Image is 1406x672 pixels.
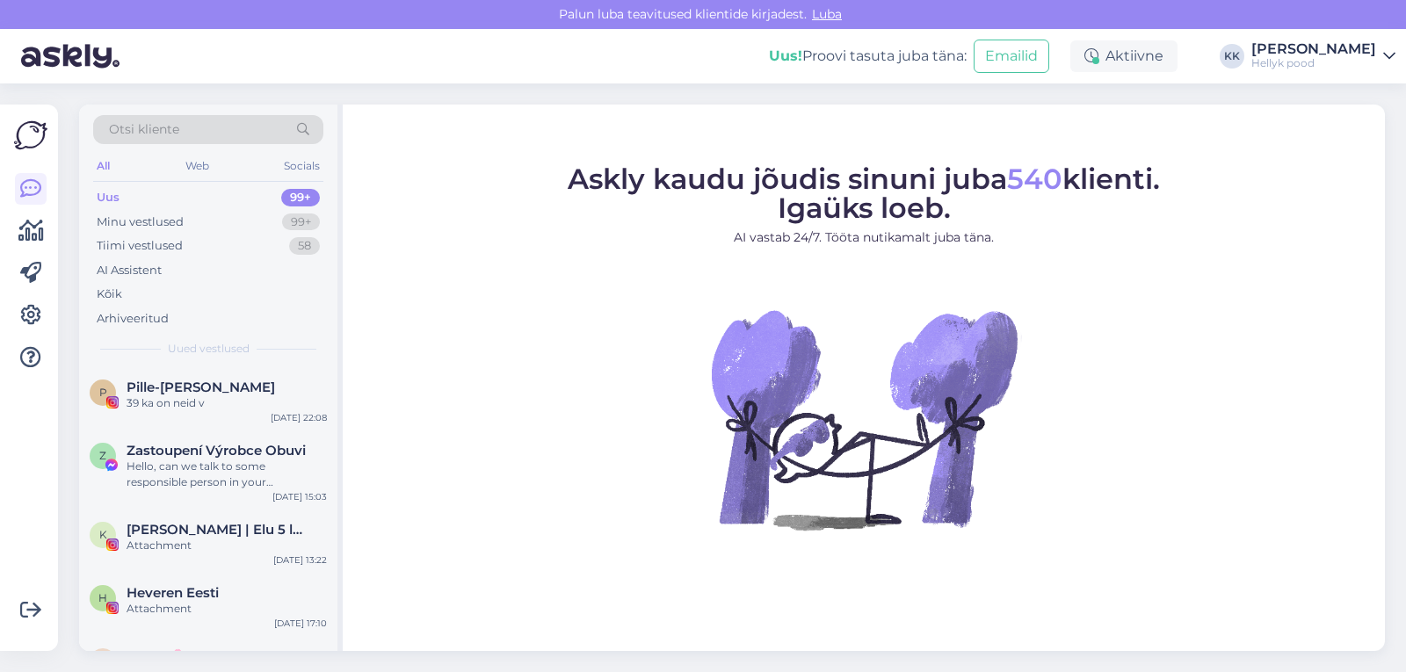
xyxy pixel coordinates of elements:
[97,237,183,255] div: Tiimi vestlused
[769,46,967,67] div: Proovi tasuta juba täna:
[97,213,184,231] div: Minu vestlused
[127,601,327,617] div: Attachment
[568,228,1160,247] p: AI vastab 24/7. Tööta nutikamalt juba täna.
[1251,42,1395,70] a: [PERSON_NAME]Hellyk pood
[1251,56,1376,70] div: Hellyk pood
[1220,44,1244,69] div: KK
[127,522,309,538] span: Kristiina Kruus | Elu 5 lapsega
[127,538,327,553] div: Attachment
[97,262,162,279] div: AI Assistent
[273,553,327,567] div: [DATE] 13:22
[168,341,250,357] span: Uued vestlused
[769,47,802,64] b: Uus!
[807,6,847,22] span: Luba
[109,120,179,139] span: Otsi kliente
[127,648,186,664] span: Andra 🌸
[14,119,47,152] img: Askly Logo
[272,490,327,503] div: [DATE] 15:03
[97,189,120,206] div: Uus
[99,449,106,462] span: Z
[280,155,323,177] div: Socials
[127,379,275,395] span: Pille-Riin Tammik
[281,189,320,206] div: 99+
[93,155,113,177] div: All
[706,261,1022,577] img: No Chat active
[182,155,213,177] div: Web
[127,443,306,459] span: Zastoupení Výrobce Obuvi
[289,237,320,255] div: 58
[974,40,1049,73] button: Emailid
[127,459,327,490] div: Hello, can we talk to some responsible person in your shop/company? There have been some preorder...
[97,285,122,303] div: Kõik
[1070,40,1178,72] div: Aktiivne
[274,617,327,630] div: [DATE] 17:10
[1007,162,1062,196] span: 540
[99,386,107,399] span: P
[271,411,327,424] div: [DATE] 22:08
[98,591,107,604] span: H
[568,162,1160,225] span: Askly kaudu jõudis sinuni juba klienti. Igaüks loeb.
[1251,42,1376,56] div: [PERSON_NAME]
[127,585,219,601] span: Heveren Eesti
[99,528,107,541] span: K
[127,395,327,411] div: 39 ka on neid v
[97,310,169,328] div: Arhiveeritud
[282,213,320,231] div: 99+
